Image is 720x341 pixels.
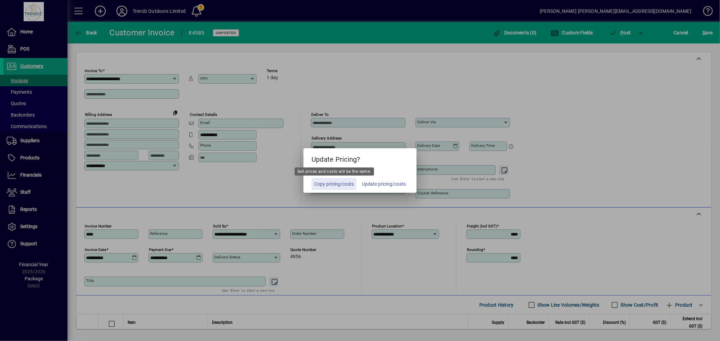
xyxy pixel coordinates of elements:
div: Sell prices and costs will be the same. [295,167,374,176]
button: Copy pricing/costs [312,178,356,190]
span: Update pricing/costs [362,181,406,188]
button: Update pricing/costs [359,178,408,190]
span: Copy pricing/costs [314,181,354,188]
h5: Update Pricing? [303,148,417,168]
